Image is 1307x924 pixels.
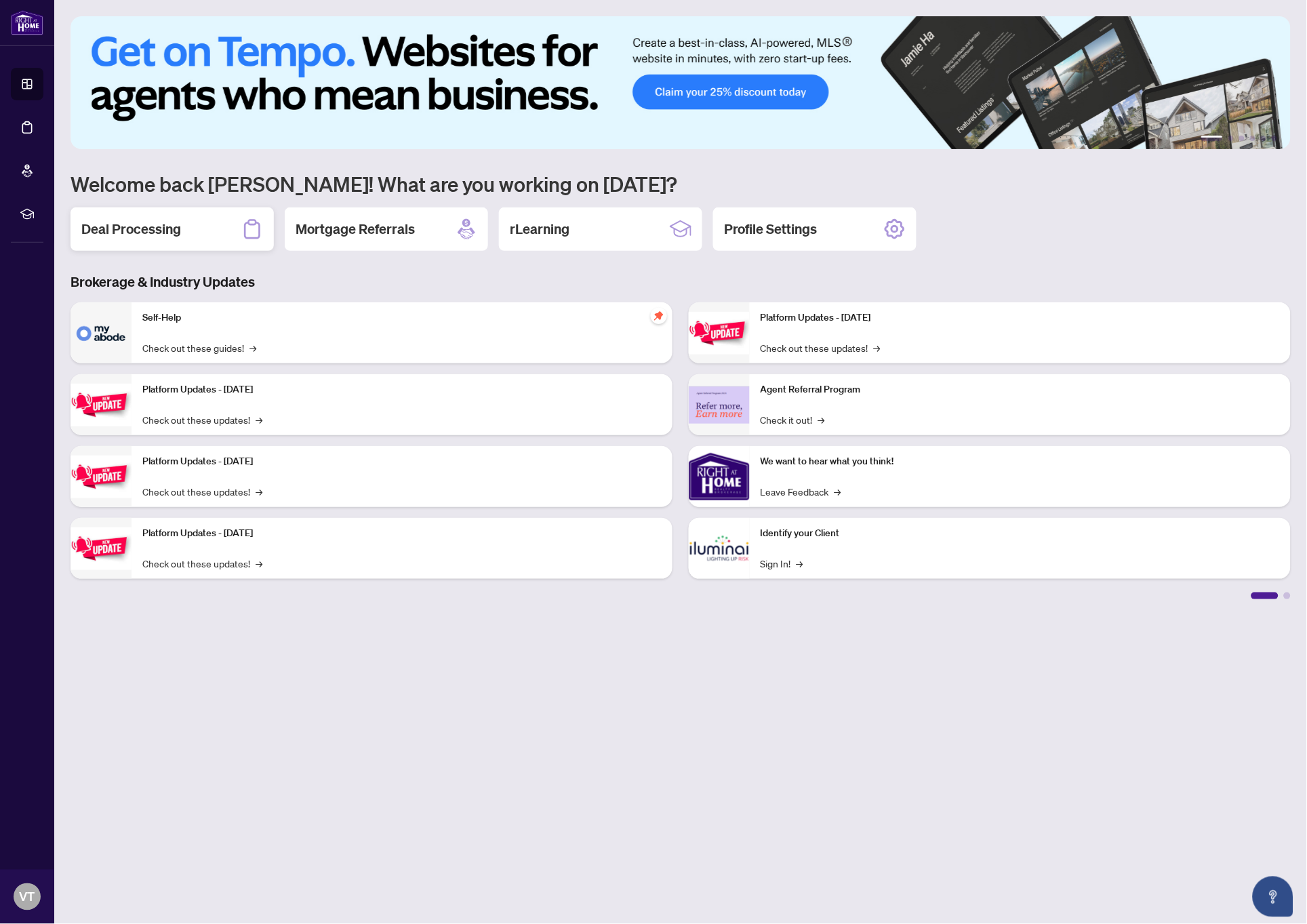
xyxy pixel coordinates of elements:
span: → [835,484,841,499]
p: Platform Updates - [DATE] [761,310,1280,325]
h2: Deal Processing [81,220,181,239]
p: Platform Updates - [DATE] [142,526,662,541]
h1: Welcome back [PERSON_NAME]! What are you working on [DATE]? [71,171,1291,197]
button: 4 [1250,136,1255,141]
button: 1 [1201,136,1223,141]
h2: Profile Settings [724,220,818,239]
button: 2 [1228,136,1234,141]
button: Open asap [1253,877,1293,917]
img: Agent Referral Program [689,386,750,424]
a: Leave Feedback→ [761,484,841,499]
span: → [818,412,825,427]
a: Check out these guides!→ [142,340,256,355]
p: Platform Updates - [DATE] [142,454,662,469]
a: Sign In!→ [761,556,803,571]
span: → [874,340,881,355]
img: Platform Updates - July 8, 2025 [71,527,132,570]
span: → [797,556,803,571]
h2: rLearning [510,220,569,239]
a: Check out these updates!→ [142,484,262,499]
span: → [256,484,262,499]
img: logo [11,10,43,35]
a: Check out these updates!→ [142,556,262,571]
h3: Brokerage & Industry Updates [71,273,1291,292]
p: Self-Help [142,310,662,325]
p: Platform Updates - [DATE] [142,382,662,397]
a: Check it out!→ [761,412,825,427]
span: → [256,412,262,427]
button: 5 [1261,136,1266,141]
p: We want to hear what you think! [761,454,1280,469]
p: Identify your Client [761,526,1280,541]
img: Self-Help [71,302,132,363]
img: Slide 0 [71,16,1291,149]
button: 3 [1239,136,1245,141]
span: → [256,556,262,571]
span: → [249,340,256,355]
img: Identify your Client [689,518,750,579]
img: Platform Updates - September 16, 2025 [71,384,132,426]
span: pushpin [651,308,667,324]
img: Platform Updates - June 23, 2025 [689,312,750,355]
button: 6 [1272,136,1277,141]
a: Check out these updates!→ [761,340,881,355]
h2: Mortgage Referrals [296,220,415,239]
img: Platform Updates - July 21, 2025 [71,456,132,498]
img: We want to hear what you think! [689,446,750,507]
span: VT [20,887,35,906]
p: Agent Referral Program [761,382,1280,397]
a: Check out these updates!→ [142,412,262,427]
